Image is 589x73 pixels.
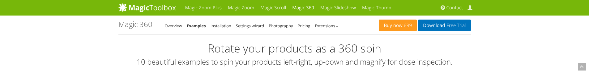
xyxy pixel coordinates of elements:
[118,3,176,12] img: MagicToolbox.com - Image tools for your website
[118,20,152,28] h1: Magic 360
[118,58,471,66] h3: 10 beautiful examples to spin your products left-right, up-down and magnify for close inspection.
[187,23,206,29] a: Examples
[211,23,231,29] a: Installation
[403,23,412,28] span: £99
[165,23,182,29] a: Overview
[297,23,310,29] a: Pricing
[236,23,264,29] a: Settings wizard
[379,20,417,31] a: Buy now£99
[446,5,463,11] span: Contact
[418,20,471,31] a: DownloadFree Trial
[118,42,471,55] h2: Rotate your products as a 360 spin
[269,23,293,29] a: Photography
[315,23,338,29] a: Extensions
[445,23,466,28] span: Free Trial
